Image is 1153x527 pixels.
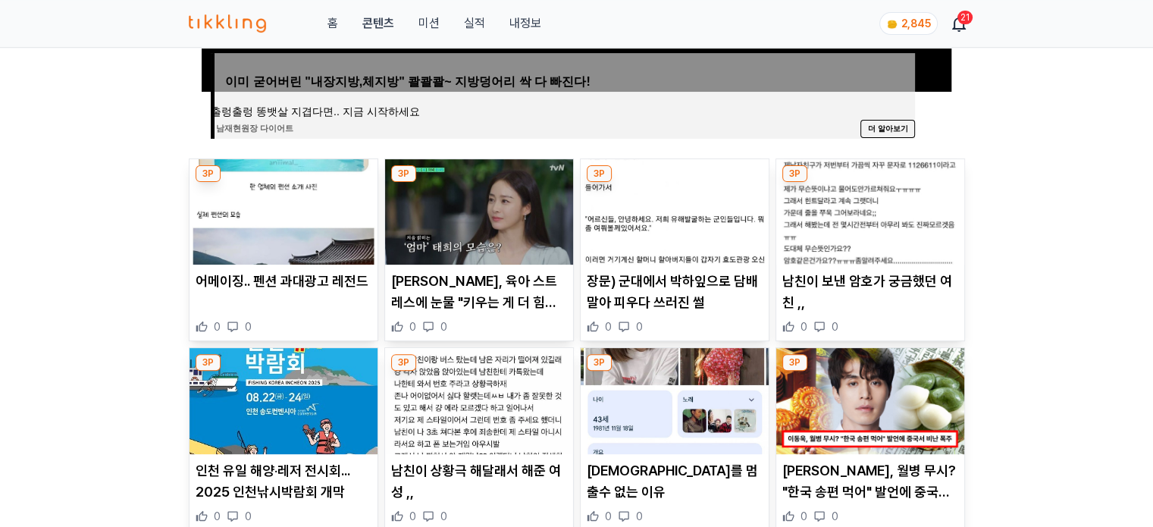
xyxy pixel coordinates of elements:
p: 남친이 보낸 암호가 궁금했던 여친 ,, [782,271,958,313]
span: 남재현원장 다이어트 in Taboola advertising section [216,120,864,136]
a: 홈 [327,14,337,33]
div: 3P 어메이징.. 펜션 과대광고 레전드 어메이징.. 펜션 과대광고 레전드 0 0 [189,158,378,342]
div: 3P 남친이 보낸 암호가 궁금했던 여친 ,, 남친이 보낸 암호가 궁금했던 여친 ,, 0 0 [775,158,965,342]
p: [PERSON_NAME], 월병 무시? "한국 송편 먹어" 발언에 중국서 비난 폭주...황당 논란에 누리꾼들 '어리둥절' [782,460,958,503]
a: coin 2,845 [879,12,935,35]
div: 3P 김태희, 육아 스트레스에 눈물 "키우는 게 더 힘들어" [PERSON_NAME], 육아 스트레스에 눈물 "키우는 게 더 힘들어" 0 0 [384,158,574,342]
a: 콘텐츠 [362,14,393,33]
img: 이동욱, 월병 무시? "한국 송편 먹어" 발언에 중국서 비난 폭주...황당 논란에 누리꾼들 '어리둥절' [776,348,964,454]
span: 출렁출렁 똥뱃살 지겹다면.. 지금 시작하세요 [211,105,915,119]
img: coin [886,18,898,30]
span: 0 [409,509,416,524]
img: 인천 유일 해양‧레저 전시회... 2025 인천낚시박람회 개막 [190,348,378,454]
img: 남친이 보낸 암호가 궁금했던 여친 ,, [776,159,964,265]
span: 0 [832,509,838,524]
span: 0 [245,509,252,524]
a: 이미 굳어버린 "내장지방,체지방" 콸콸콸~ 지방덩어리 싹 다 빠진다!출렁출렁 똥뱃살 지겹다면.. 지금 시작하세요남재현원장 다이어트 in Taboola advertising s... [211,92,915,167]
span: 0 [214,509,221,524]
span: 0 [440,319,447,334]
div: 3P [587,165,612,182]
div: 3P [587,354,612,371]
a: 내정보 [509,14,540,33]
div: 3P [391,354,416,371]
a: 21 [953,14,965,33]
div: 3P [196,165,221,182]
div: 21 [957,11,973,24]
p: [DEMOGRAPHIC_DATA]를 멈출수 없는 이유 [587,460,763,503]
img: 김태희, 육아 스트레스에 눈물 "키우는 게 더 힘들어" [385,159,573,265]
img: 장문) 군대에서 박하잎으로 담배말아 피우다 쓰러진 썰 [581,159,769,265]
span: 0 [440,509,447,524]
span: 0 [832,319,838,334]
div: 3P 장문) 군대에서 박하잎으로 담배말아 피우다 쓰러진 썰 장문) 군대에서 박하잎으로 담배말아 피우다 쓰러진 썰 0 0 [580,158,769,342]
div: 3P [782,165,807,182]
span: 0 [636,509,643,524]
div: 3P [196,354,221,371]
img: 티끌링 [189,14,267,33]
img: 남친이 상황극 해달래서 해준 여성 ,, [385,348,573,454]
img: 어메이징.. 펜션 과대광고 레전드 [190,159,378,265]
span: 0 [245,319,252,334]
span: 0 [801,509,807,524]
a: 실적 [463,14,484,33]
p: [PERSON_NAME], 육아 스트레스에 눈물 "키우는 게 더 힘들어" [391,271,567,313]
span: 0 [636,319,643,334]
span: 0 [801,319,807,334]
span: 0 [605,509,612,524]
span: 2,845 [901,17,931,30]
button: 미션 [418,14,439,33]
p: 장문) 군대에서 박하잎으로 담배말아 피우다 쓰러진 썰 [587,271,763,313]
span: 이미 굳어버린 "내장지방,체지방" 콸콸콸~ 지방덩어리 싹 다 빠진다! [225,74,907,89]
div: 3P [391,165,416,182]
p: 어메이징.. 펜션 과대광고 레전드 [196,271,371,292]
img: 신지를 멈출수 없는 이유 [581,348,769,454]
span: 0 [214,319,221,334]
span: 0 [605,319,612,334]
button: 더 알아보기 [860,120,915,138]
div: 3P [782,354,807,371]
span: 0 [409,319,416,334]
p: 남친이 상황극 해달래서 해준 여성 ,, [391,460,567,503]
p: 인천 유일 해양‧레저 전시회... 2025 인천낚시박람회 개막 [196,460,371,503]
